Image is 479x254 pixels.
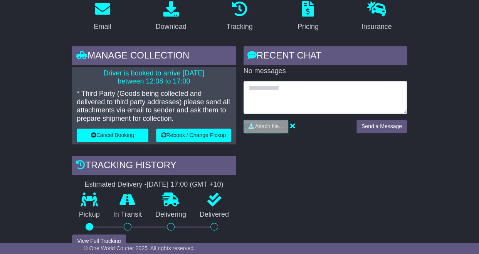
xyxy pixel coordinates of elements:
button: Cancel Booking [77,129,148,142]
button: Rebook / Change Pickup [156,129,231,142]
p: Pickup [72,211,106,219]
div: Tracking [226,22,252,32]
div: Pricing [297,22,319,32]
span: © One World Courier 2025. All rights reserved. [84,245,195,251]
div: Download [156,22,187,32]
p: * Third Party (Goods being collected and delivered to third party addresses) please send all atta... [77,90,231,123]
p: In Transit [106,211,148,219]
p: No messages [244,67,407,75]
div: Manage collection [72,46,235,67]
button: Send a Message [356,120,407,133]
div: RECENT CHAT [244,46,407,67]
div: Insurance [361,22,392,32]
p: Driver is booked to arrive [DATE] between 12:08 to 17:00 [77,69,231,86]
div: Email [94,22,111,32]
div: Estimated Delivery - [72,180,235,189]
p: Delivering [148,211,193,219]
p: Delivered [193,211,235,219]
button: View Full Tracking [72,234,126,248]
div: Tracking history [72,156,235,177]
div: [DATE] 17:00 (GMT +10) [146,180,223,189]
